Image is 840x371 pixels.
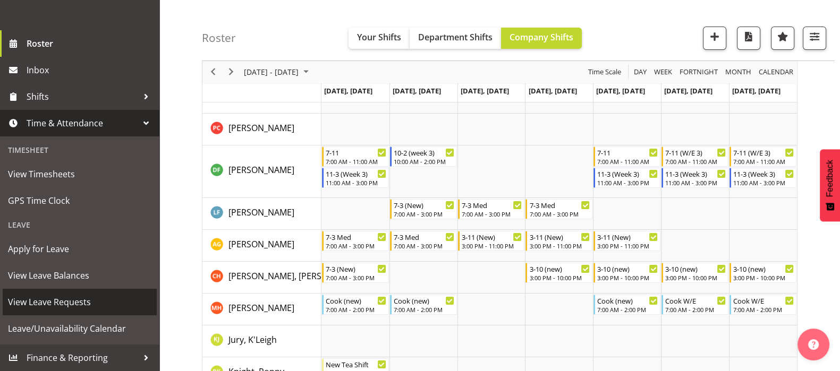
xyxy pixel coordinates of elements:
[771,27,794,50] button: Highlight an important date within the roster.
[240,61,315,83] div: October 13 - 19, 2025
[228,122,294,134] a: [PERSON_NAME]
[733,295,794,306] div: Cook W/E
[324,86,372,96] span: [DATE], [DATE]
[729,168,796,188] div: Fairbrother, Deborah"s event - 11-3 (Week 3) Begin From Sunday, October 19, 2025 at 11:00:00 AM G...
[661,168,728,188] div: Fairbrother, Deborah"s event - 11-3 (Week 3) Begin From Saturday, October 18, 2025 at 11:00:00 AM...
[458,231,525,251] div: Galvez, Angeline"s event - 3-11 (New) Begin From Wednesday, October 15, 2025 at 3:00:00 PM GMT+13...
[733,178,794,187] div: 11:00 AM - 3:00 PM
[326,157,386,166] div: 7:00 AM - 11:00 AM
[202,198,321,230] td: Flynn, Leeane resource
[587,66,622,79] span: Time Scale
[202,230,321,262] td: Galvez, Angeline resource
[729,263,796,283] div: Hannecart, Charline"s event - 3-10 (new) Begin From Sunday, October 19, 2025 at 3:00:00 PM GMT+13...
[228,164,294,176] span: [PERSON_NAME]
[597,147,658,158] div: 7-11
[661,263,728,283] div: Hannecart, Charline"s event - 3-10 (new) Begin From Saturday, October 18, 2025 at 3:00:00 PM GMT+...
[326,241,386,250] div: 7:00 AM - 3:00 PM
[27,89,138,105] span: Shifts
[394,241,454,250] div: 7:00 AM - 3:00 PM
[462,200,522,210] div: 7-3 Med
[418,31,493,43] span: Department Shifts
[597,241,658,250] div: 3:00 PM - 11:00 PM
[394,305,454,314] div: 7:00 AM - 2:00 PM
[206,66,220,79] button: Previous
[3,161,157,187] a: View Timesheets
[326,359,386,369] div: New Tea Shift
[665,295,726,306] div: Cook W/E
[652,66,674,79] button: Timeline Week
[3,187,157,214] a: GPS Time Clock
[394,200,454,210] div: 7-3 (New)
[394,147,454,158] div: 10-2 (week 3)
[390,199,457,219] div: Flynn, Leeane"s event - 7-3 (New) Begin From Tuesday, October 14, 2025 at 7:00:00 AM GMT+13:00 En...
[8,241,151,257] span: Apply for Leave
[322,146,389,167] div: Fairbrother, Deborah"s event - 7-11 Begin From Monday, October 13, 2025 at 7:00:00 AM GMT+13:00 E...
[8,166,151,182] span: View Timesheets
[529,200,590,210] div: 7-3 Med
[529,273,590,282] div: 3:00 PM - 10:00 PM
[390,231,457,251] div: Galvez, Angeline"s event - 7-3 Med Begin From Tuesday, October 14, 2025 at 7:00:00 AM GMT+13:00 E...
[3,139,157,161] div: Timesheet
[3,289,157,315] a: View Leave Requests
[653,66,673,79] span: Week
[733,168,794,179] div: 11-3 (Week 3)
[27,350,138,366] span: Finance & Reporting
[529,241,590,250] div: 3:00 PM - 11:00 PM
[820,149,840,221] button: Feedback - Show survey
[665,263,726,274] div: 3-10 (new)
[757,66,795,79] button: Month
[3,214,157,236] div: Leave
[597,273,658,282] div: 3:00 PM - 10:00 PM
[678,66,720,79] button: Fortnight
[737,27,760,50] button: Download a PDF of the roster according to the set date range.
[27,62,154,78] span: Inbox
[733,263,794,274] div: 3-10 (new)
[228,334,277,346] span: Jury, K'Leigh
[510,31,573,43] span: Company Shifts
[390,146,457,167] div: Fairbrother, Deborah"s event - 10-2 (week 3) Begin From Tuesday, October 14, 2025 at 10:00:00 AM ...
[326,295,386,306] div: Cook (new)
[597,178,658,187] div: 11:00 AM - 3:00 PM
[394,210,454,218] div: 7:00 AM - 3:00 PM
[661,146,728,167] div: Fairbrother, Deborah"s event - 7-11 (W/E 3) Begin From Saturday, October 18, 2025 at 7:00:00 AM G...
[733,157,794,166] div: 7:00 AM - 11:00 AM
[394,157,454,166] div: 10:00 AM - 2:00 PM
[3,315,157,342] a: Leave/Unavailability Calendar
[228,206,294,218] span: [PERSON_NAME]
[733,147,794,158] div: 7-11 (W/E 3)
[664,86,712,96] span: [DATE], [DATE]
[228,302,294,314] span: [PERSON_NAME]
[678,66,719,79] span: Fortnight
[326,263,386,274] div: 7-3 (New)
[243,66,300,79] span: [DATE] - [DATE]
[825,160,835,197] span: Feedback
[665,178,726,187] div: 11:00 AM - 3:00 PM
[202,145,321,198] td: Fairbrother, Deborah resource
[228,238,294,250] span: [PERSON_NAME]
[222,61,240,83] div: next period
[593,168,660,188] div: Fairbrother, Deborah"s event - 11-3 (Week 3) Begin From Friday, October 17, 2025 at 11:00:00 AM G...
[322,168,389,188] div: Fairbrother, Deborah"s event - 11-3 (Week 3) Begin From Monday, October 13, 2025 at 11:00:00 AM G...
[758,66,794,79] span: calendar
[326,168,386,179] div: 11-3 (Week 3)
[357,31,401,43] span: Your Shifts
[228,333,277,346] a: Jury, K'Leigh
[322,295,389,315] div: Hobbs, Melissa"s event - Cook (new) Begin From Monday, October 13, 2025 at 7:00:00 AM GMT+13:00 E...
[394,231,454,242] div: 7-3 Med
[597,305,658,314] div: 7:00 AM - 2:00 PM
[593,295,660,315] div: Hobbs, Melissa"s event - Cook (new) Begin From Friday, October 17, 2025 at 7:00:00 AM GMT+13:00 E...
[8,193,151,209] span: GPS Time Clock
[242,66,313,79] button: October 2025
[3,262,157,289] a: View Leave Balances
[458,199,525,219] div: Flynn, Leeane"s event - 7-3 Med Begin From Wednesday, October 15, 2025 at 7:00:00 AM GMT+13:00 En...
[729,146,796,167] div: Fairbrother, Deborah"s event - 7-11 (W/E 3) Begin From Sunday, October 19, 2025 at 7:00:00 AM GMT...
[665,168,726,179] div: 11-3 (Week 3)
[322,231,389,251] div: Galvez, Angeline"s event - 7-3 Med Begin From Monday, October 13, 2025 at 7:00:00 AM GMT+13:00 En...
[525,263,592,283] div: Hannecart, Charline"s event - 3-10 (new) Begin From Thursday, October 16, 2025 at 3:00:00 PM GMT+...
[228,238,294,251] a: [PERSON_NAME]
[665,273,726,282] div: 3:00 PM - 10:00 PM
[349,28,410,49] button: Your Shifts
[529,263,590,274] div: 3-10 (new)
[597,263,658,274] div: 3-10 (new)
